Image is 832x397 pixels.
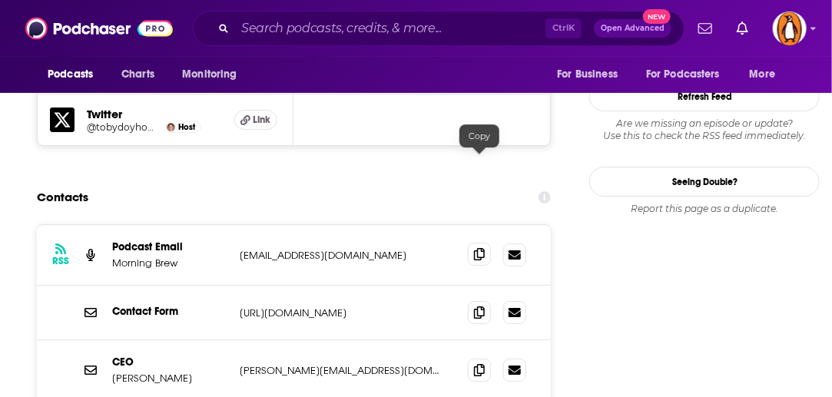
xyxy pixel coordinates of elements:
button: open menu [546,60,637,89]
button: open menu [636,60,742,89]
p: Morning Brew [112,256,227,270]
span: Open Advanced [601,25,665,32]
a: Show notifications dropdown [692,15,718,41]
span: Link [254,114,271,126]
button: open menu [739,60,795,89]
div: Report this page as a duplicate. [589,203,820,215]
h3: RSS [52,255,69,267]
button: Show profile menu [773,12,807,45]
span: More [750,64,776,85]
p: Contact Form [112,305,227,318]
p: CEO [112,356,227,369]
span: For Business [557,64,618,85]
div: Are we missing an episode or update? Use this to check the RSS feed immediately. [589,117,820,142]
img: User Profile [773,12,807,45]
div: Copy [459,124,499,147]
button: open menu [171,60,257,89]
a: Show notifications dropdown [731,15,754,41]
a: @tobydoyhowell [87,121,161,133]
span: Monitoring [182,64,237,85]
span: Podcasts [48,64,93,85]
button: open menu [37,60,113,89]
a: Seeing Double? [589,167,820,197]
a: Charts [111,60,164,89]
span: Ctrl K [545,18,582,38]
span: Logged in as penguin_portfolio [773,12,807,45]
input: Search podcasts, credits, & more... [235,16,545,41]
a: Link [234,110,277,130]
button: Open AdvancedNew [594,19,671,38]
h5: Twitter [87,107,222,121]
p: [URL][DOMAIN_NAME] [240,306,443,319]
img: Podchaser - Follow, Share and Rate Podcasts [25,14,173,43]
img: Toby Howell [167,123,175,131]
h2: Contacts [37,183,88,212]
span: For Podcasters [646,64,720,85]
span: Host [178,122,195,132]
p: [PERSON_NAME] [112,372,227,385]
p: [EMAIL_ADDRESS][DOMAIN_NAME] [240,249,443,262]
p: [PERSON_NAME][EMAIL_ADDRESS][DOMAIN_NAME] [240,364,443,377]
button: Refresh Feed [589,81,820,111]
span: Charts [121,64,154,85]
p: Podcast Email [112,240,227,253]
div: Search podcasts, credits, & more... [193,11,684,46]
span: New [643,9,671,24]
